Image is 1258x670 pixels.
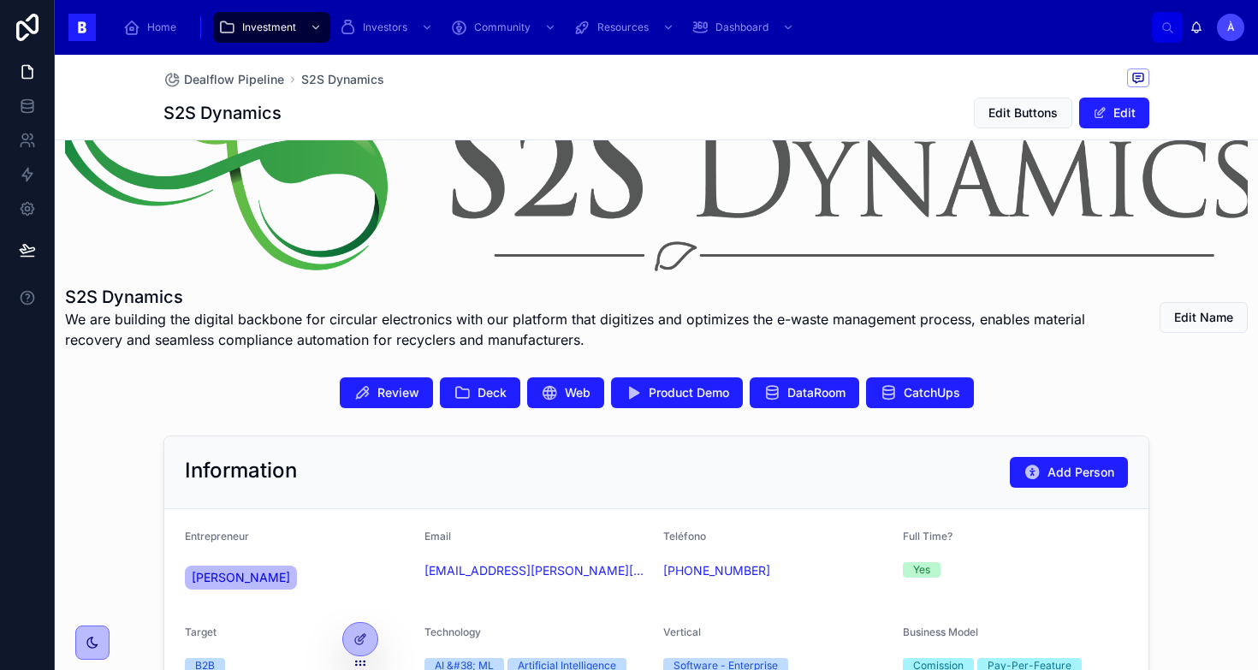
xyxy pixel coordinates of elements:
[110,9,1152,46] div: scrollable content
[445,12,565,43] a: Community
[568,12,683,43] a: Resources
[565,384,590,401] span: Web
[611,377,743,408] button: Product Demo
[866,377,974,408] button: CatchUps
[213,12,330,43] a: Investment
[424,530,451,543] span: Email
[65,285,1119,309] h1: S2S Dynamics
[478,384,507,401] span: Deck
[185,566,297,590] a: [PERSON_NAME]
[184,71,284,88] span: Dealflow Pipeline
[340,377,433,408] button: Review
[715,21,768,34] span: Dashboard
[974,98,1072,128] button: Edit Buttons
[1174,309,1233,326] span: Edit Name
[474,21,531,34] span: Community
[904,384,960,401] span: CatchUps
[903,626,978,638] span: Business Model
[185,626,217,638] span: Target
[440,377,520,408] button: Deck
[663,626,701,638] span: Vertical
[597,21,649,34] span: Resources
[424,562,650,579] a: [EMAIL_ADDRESS][PERSON_NAME][DOMAIN_NAME]
[988,104,1058,122] span: Edit Buttons
[68,14,96,41] img: App logo
[1047,464,1114,481] span: Add Person
[163,71,284,88] a: Dealflow Pipeline
[334,12,442,43] a: Investors
[363,21,407,34] span: Investors
[750,377,859,408] button: DataRoom
[242,21,296,34] span: Investment
[903,530,952,543] span: Full Time?
[185,530,249,543] span: Entrepreneur
[663,562,770,579] a: [PHONE_NUMBER]
[377,384,419,401] span: Review
[913,562,930,578] div: Yes
[1160,302,1248,333] button: Edit Name
[649,384,729,401] span: Product Demo
[663,530,706,543] span: Teléfono
[1227,21,1235,34] span: À
[1079,98,1149,128] button: Edit
[424,626,481,638] span: Technology
[185,457,297,484] h2: Information
[163,101,282,125] h1: S2S Dynamics
[301,71,384,88] a: S2S Dynamics
[527,377,604,408] button: Web
[65,309,1119,350] span: We are building the digital backbone for circular electronics with our platform that digitizes an...
[147,21,176,34] span: Home
[787,384,846,401] span: DataRoom
[1010,457,1128,488] button: Add Person
[118,12,188,43] a: Home
[192,569,290,586] span: [PERSON_NAME]
[686,12,803,43] a: Dashboard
